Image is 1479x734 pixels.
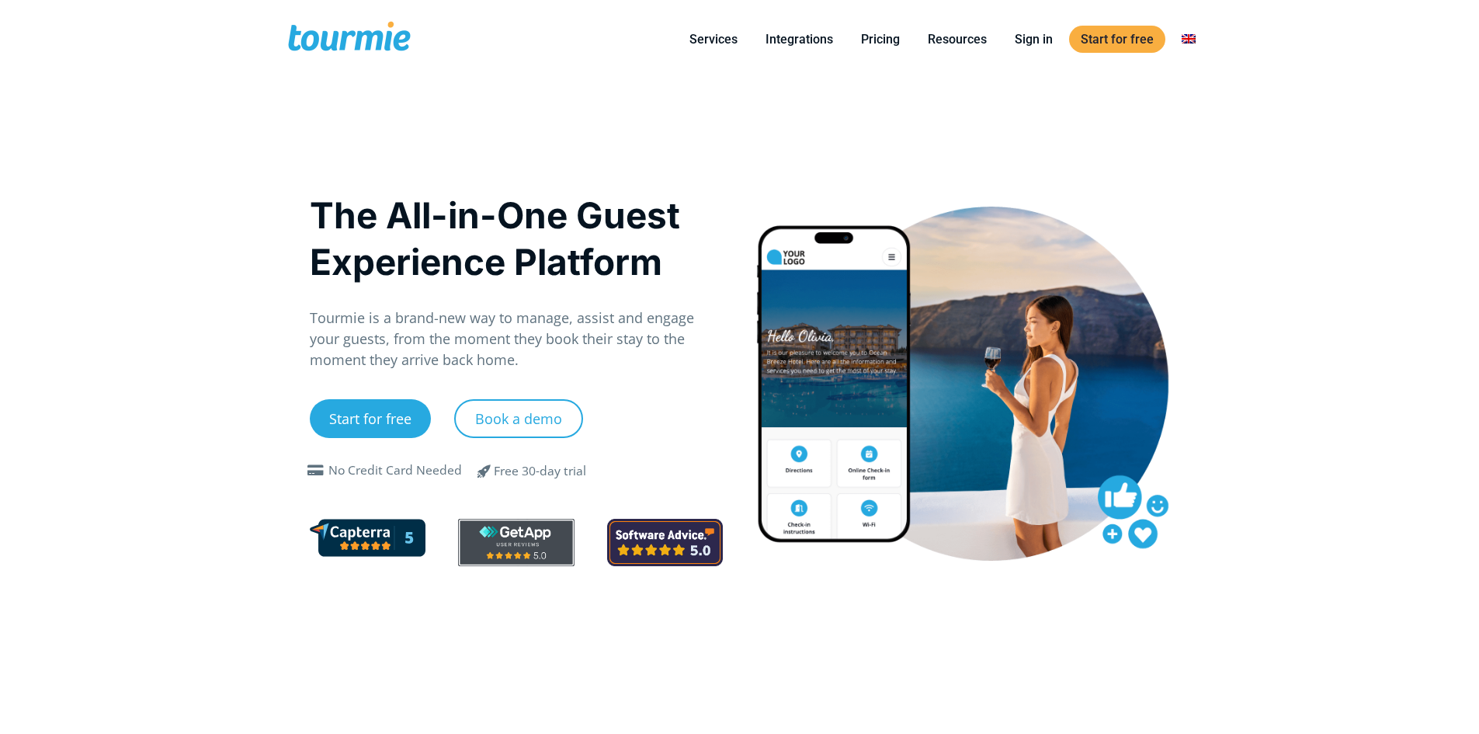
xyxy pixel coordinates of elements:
h1: The All-in-One Guest Experience Platform [310,192,724,285]
a: Start for free [310,399,431,438]
span:  [304,464,328,477]
div: No Credit Card Needed [328,461,462,480]
a: Book a demo [454,399,583,438]
span:  [466,461,503,480]
a: Resources [916,30,998,49]
p: Tourmie is a brand-new way to manage, assist and engage your guests, from the moment they book th... [310,308,724,370]
a: Sign in [1003,30,1064,49]
a: Integrations [754,30,845,49]
a: Pricing [849,30,911,49]
div: Free 30-day trial [494,462,586,481]
a: Start for free [1069,26,1165,53]
a: Switch to [1170,30,1207,49]
a: Services [678,30,749,49]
